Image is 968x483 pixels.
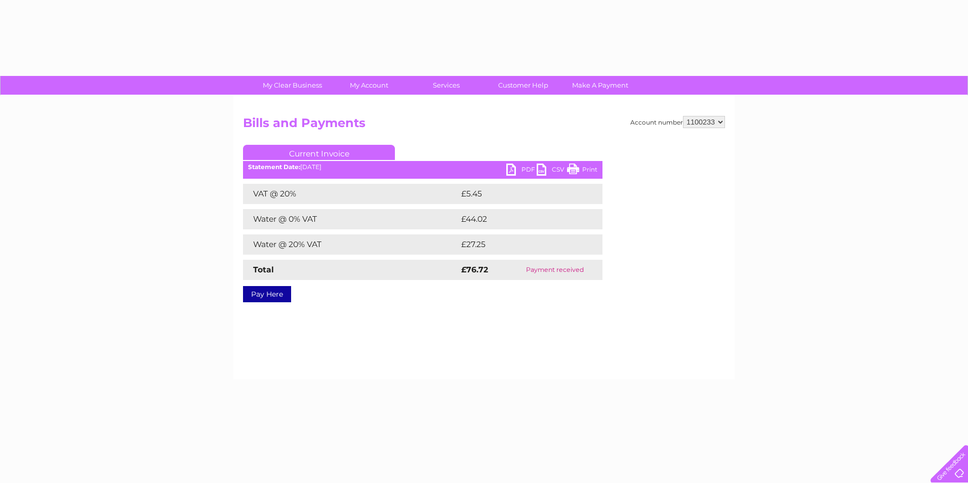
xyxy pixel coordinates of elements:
[481,76,565,95] a: Customer Help
[567,164,597,178] a: Print
[253,265,274,274] strong: Total
[461,265,488,274] strong: £76.72
[405,76,488,95] a: Services
[459,209,582,229] td: £44.02
[537,164,567,178] a: CSV
[243,164,602,171] div: [DATE]
[243,145,395,160] a: Current Invoice
[251,76,334,95] a: My Clear Business
[243,234,459,255] td: Water @ 20% VAT
[243,116,725,135] h2: Bills and Payments
[507,260,602,280] td: Payment received
[459,234,581,255] td: £27.25
[243,184,459,204] td: VAT @ 20%
[328,76,411,95] a: My Account
[630,116,725,128] div: Account number
[506,164,537,178] a: PDF
[248,163,300,171] b: Statement Date:
[459,184,579,204] td: £5.45
[243,209,459,229] td: Water @ 0% VAT
[243,286,291,302] a: Pay Here
[558,76,642,95] a: Make A Payment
